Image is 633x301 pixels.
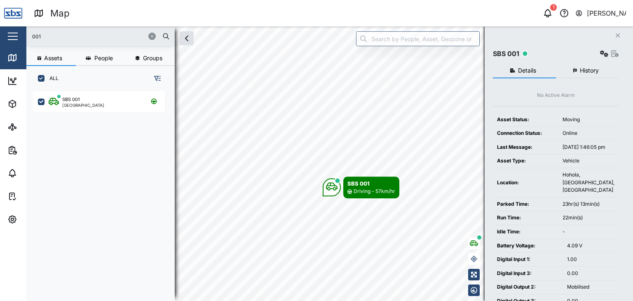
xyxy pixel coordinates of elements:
div: 22min(s) [563,214,614,222]
div: Connection Status: [497,129,554,137]
input: Search assets or drivers [31,30,170,42]
div: Assets [21,99,47,108]
div: [PERSON_NAME] [587,8,626,19]
div: Map [21,53,40,62]
div: [DATE] 1:46:05 pm [563,143,614,151]
div: Parked Time: [497,200,554,208]
div: 0.00 [567,270,614,277]
div: Run Time: [497,214,554,222]
span: History [580,68,599,73]
div: Map [50,6,70,21]
div: Alarms [21,169,47,178]
div: Location: [497,179,554,187]
input: Search by People, Asset, Geozone or Place [356,31,480,46]
div: SBS 001 [62,96,80,103]
div: - [563,228,614,236]
div: Map marker [323,176,399,198]
div: Online [563,129,614,137]
div: SBS 001 [347,179,395,188]
div: Idle Time: [497,228,554,236]
div: Asset Type: [497,157,554,165]
div: Hohola, [GEOGRAPHIC_DATA], [GEOGRAPHIC_DATA] [563,171,614,194]
div: 1.00 [567,256,614,263]
div: Asset Status: [497,116,554,124]
div: Settings [21,215,51,224]
div: No Active Alarm [537,92,575,99]
div: SBS 001 [493,49,519,59]
div: Digital Output 2: [497,283,559,291]
div: Vehicle [563,157,614,165]
div: Battery Voltage: [497,242,559,250]
div: Moving [563,116,614,124]
label: ALL [45,75,59,82]
div: Digital Input 3: [497,270,559,277]
span: Assets [44,55,62,61]
div: grid [33,88,174,294]
div: Mobilised [567,283,614,291]
div: 23hr(s) 13min(s) [563,200,614,208]
button: [PERSON_NAME] [575,7,626,19]
div: 4.09 V [567,242,614,250]
canvas: Map [26,26,633,301]
div: [GEOGRAPHIC_DATA] [62,103,104,107]
div: Tasks [21,192,44,201]
div: Digital Input 1: [497,256,559,263]
div: 1 [550,4,557,11]
div: Sites [21,122,41,132]
div: Last Message: [497,143,554,151]
div: Dashboard [21,76,59,85]
div: Reports [21,146,49,155]
span: People [94,55,113,61]
span: Details [518,68,536,73]
span: Groups [143,55,162,61]
img: Main Logo [4,4,22,22]
div: Driving - 57km/hr [354,188,395,195]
